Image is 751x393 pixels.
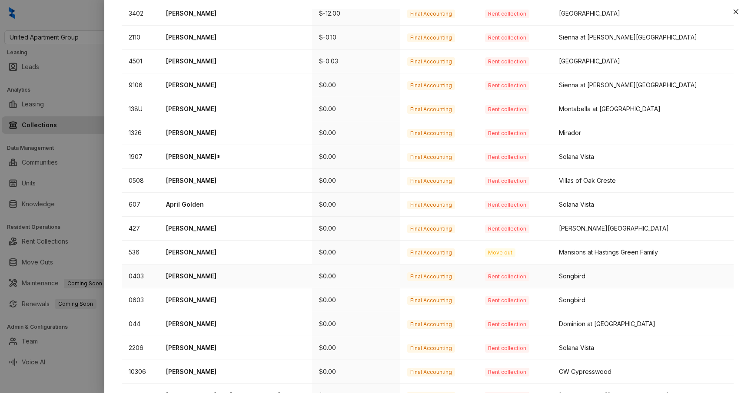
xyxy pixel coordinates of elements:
td: 0603 [122,288,159,312]
span: Final Accounting [407,177,455,185]
span: Final Accounting [407,320,455,329]
div: Montabella at [GEOGRAPHIC_DATA] [559,104,727,114]
span: Move out [485,248,515,257]
span: Rent collection [485,33,529,42]
span: Rent collection [485,320,529,329]
span: Rent collection [485,177,529,185]
td: 4501 [122,50,159,73]
div: Villas of Oak Creste [559,176,727,185]
div: Dominion at [GEOGRAPHIC_DATA] [559,319,727,329]
div: Solana Vista [559,343,727,353]
p: $0.00 [319,367,393,376]
span: close [732,8,739,15]
p: [PERSON_NAME] [166,56,305,66]
p: $-0.03 [319,56,393,66]
td: 427 [122,217,159,241]
span: Rent collection [485,272,529,281]
span: Rent collection [485,344,529,353]
p: [PERSON_NAME] [166,224,305,233]
span: Final Accounting [407,81,455,90]
p: $0.00 [319,271,393,281]
div: [GEOGRAPHIC_DATA] [559,9,727,18]
td: 0508 [122,169,159,193]
p: [PERSON_NAME] [166,104,305,114]
p: $0.00 [319,176,393,185]
p: [PERSON_NAME] [166,319,305,329]
div: Mansions at Hastings Green Family [559,248,727,257]
span: Rent collection [485,105,529,114]
div: Mirador [559,128,727,138]
span: Final Accounting [407,344,455,353]
p: [PERSON_NAME] [166,271,305,281]
div: CW Cypresswood [559,367,727,376]
p: [PERSON_NAME] [166,9,305,18]
span: Final Accounting [407,129,455,138]
div: Songbird [559,295,727,305]
p: $0.00 [319,295,393,305]
span: Rent collection [485,368,529,376]
p: $0.00 [319,248,393,257]
div: Songbird [559,271,727,281]
p: $0.00 [319,224,393,233]
span: Final Accounting [407,153,455,162]
p: $0.00 [319,128,393,138]
td: 9106 [122,73,159,97]
p: [PERSON_NAME] [166,367,305,376]
span: Rent collection [485,129,529,138]
div: Solana Vista [559,200,727,209]
div: [PERSON_NAME][GEOGRAPHIC_DATA] [559,224,727,233]
p: $0.00 [319,319,393,329]
p: [PERSON_NAME] [166,128,305,138]
p: $0.00 [319,104,393,114]
span: Final Accounting [407,57,455,66]
div: [GEOGRAPHIC_DATA] [559,56,727,66]
td: 3402 [122,2,159,26]
span: Final Accounting [407,368,455,376]
span: Final Accounting [407,201,455,209]
span: Final Accounting [407,272,455,281]
td: 0403 [122,264,159,288]
button: Close [731,7,741,17]
td: 607 [122,193,159,217]
span: Rent collection [485,296,529,305]
p: [PERSON_NAME]* [166,152,305,162]
p: [PERSON_NAME] [166,176,305,185]
p: April Golden [166,200,305,209]
p: $0.00 [319,343,393,353]
span: Final Accounting [407,10,455,18]
div: Sienna at [PERSON_NAME][GEOGRAPHIC_DATA] [559,33,727,42]
td: 536 [122,241,159,264]
p: [PERSON_NAME] [166,295,305,305]
td: 2110 [122,26,159,50]
p: $0.00 [319,80,393,90]
p: $-12.00 [319,9,393,18]
p: [PERSON_NAME] [166,80,305,90]
td: 138U [122,97,159,121]
span: Rent collection [485,201,529,209]
td: 10306 [122,360,159,384]
p: [PERSON_NAME] [166,248,305,257]
td: 2206 [122,336,159,360]
div: Solana Vista [559,152,727,162]
span: Rent collection [485,225,529,233]
p: $-0.10 [319,33,393,42]
span: Final Accounting [407,225,455,233]
span: Rent collection [485,57,529,66]
div: Sienna at [PERSON_NAME][GEOGRAPHIC_DATA] [559,80,727,90]
span: Rent collection [485,10,529,18]
p: [PERSON_NAME] [166,343,305,353]
span: Final Accounting [407,248,455,257]
span: Final Accounting [407,33,455,42]
td: 1907 [122,145,159,169]
p: [PERSON_NAME] [166,33,305,42]
span: Final Accounting [407,105,455,114]
p: $0.00 [319,200,393,209]
span: Rent collection [485,81,529,90]
td: 044 [122,312,159,336]
p: $0.00 [319,152,393,162]
span: Final Accounting [407,296,455,305]
td: 1326 [122,121,159,145]
span: Rent collection [485,153,529,162]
